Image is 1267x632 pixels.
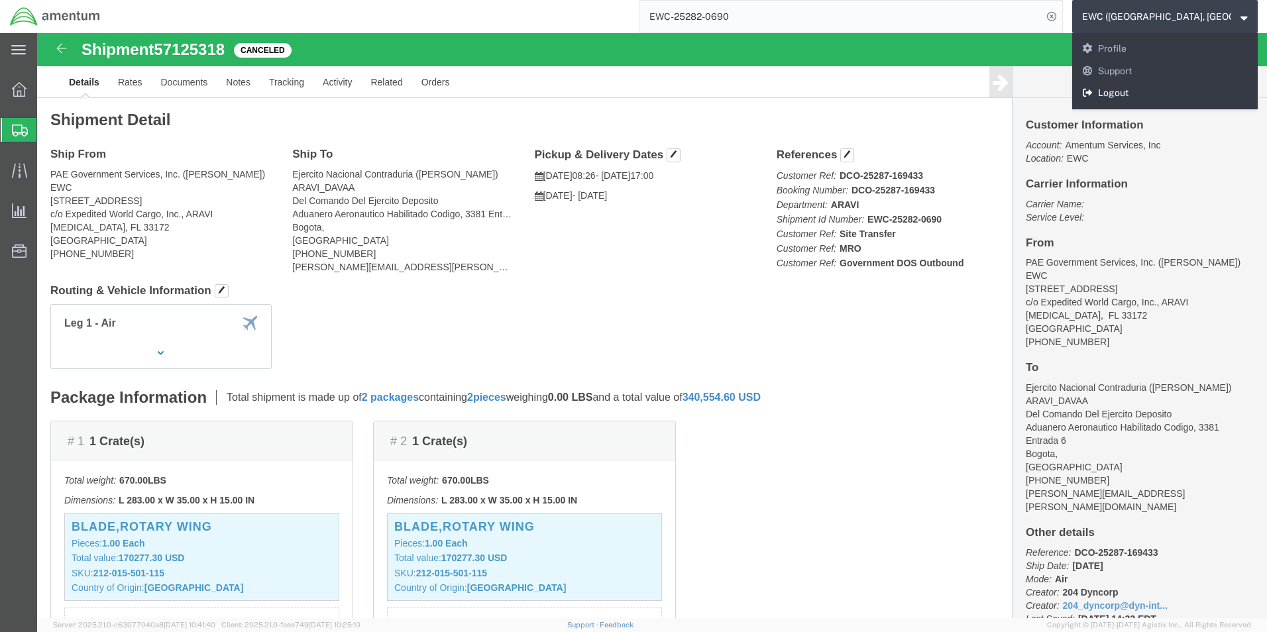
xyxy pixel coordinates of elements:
span: EWC (Miami, FL) ARAVI Program [1082,9,1231,24]
iframe: FS Legacy Container [37,33,1267,618]
a: Feedback [600,621,633,629]
a: Profile [1072,38,1258,60]
span: Client: 2025.21.0-faee749 [221,621,360,629]
span: [DATE] 10:41:40 [164,621,215,629]
a: Logout [1072,82,1258,105]
input: Search for shipment number, reference number [639,1,1042,32]
a: Support [567,621,600,629]
span: Server: 2025.21.0-c63077040a8 [53,621,215,629]
a: Support [1072,60,1258,83]
span: [DATE] 10:25:10 [309,621,360,629]
img: logo [9,7,101,26]
button: EWC ([GEOGRAPHIC_DATA], [GEOGRAPHIC_DATA]) ARAVI Program [1081,9,1248,25]
span: Copyright © [DATE]-[DATE] Agistix Inc., All Rights Reserved [1047,619,1251,631]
